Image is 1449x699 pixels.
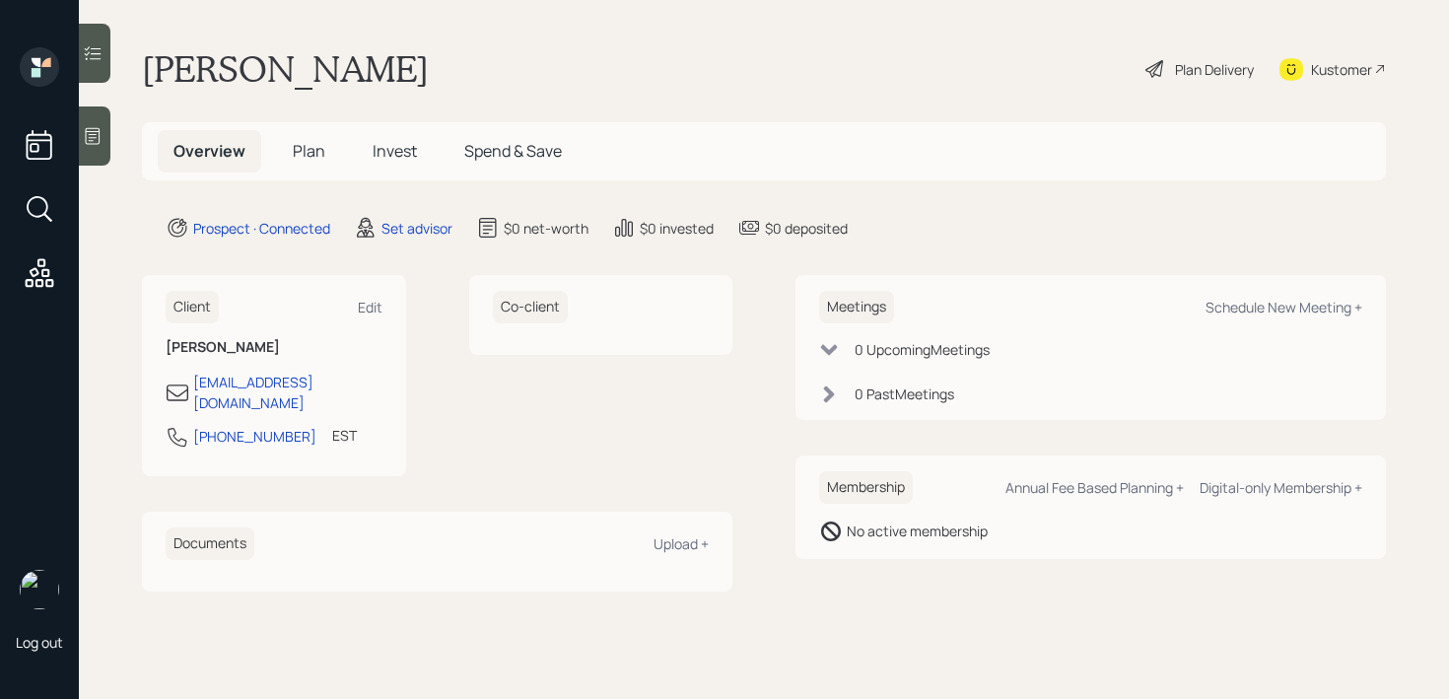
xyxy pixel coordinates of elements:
[855,339,990,360] div: 0 Upcoming Meeting s
[193,426,316,447] div: [PHONE_NUMBER]
[819,471,913,504] h6: Membership
[166,339,382,356] h6: [PERSON_NAME]
[1005,478,1184,497] div: Annual Fee Based Planning +
[16,633,63,652] div: Log out
[293,140,325,162] span: Plan
[381,218,452,239] div: Set advisor
[166,291,219,323] h6: Client
[332,425,357,446] div: EST
[1200,478,1362,497] div: Digital-only Membership +
[493,291,568,323] h6: Co-client
[20,570,59,609] img: retirable_logo.png
[1311,59,1372,80] div: Kustomer
[1175,59,1254,80] div: Plan Delivery
[166,527,254,560] h6: Documents
[193,372,382,413] div: [EMAIL_ADDRESS][DOMAIN_NAME]
[142,47,429,91] h1: [PERSON_NAME]
[765,218,848,239] div: $0 deposited
[358,298,382,316] div: Edit
[1206,298,1362,316] div: Schedule New Meeting +
[504,218,588,239] div: $0 net-worth
[373,140,417,162] span: Invest
[464,140,562,162] span: Spend & Save
[193,218,330,239] div: Prospect · Connected
[819,291,894,323] h6: Meetings
[173,140,245,162] span: Overview
[847,521,988,541] div: No active membership
[654,534,709,553] div: Upload +
[640,218,714,239] div: $0 invested
[855,384,954,404] div: 0 Past Meeting s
